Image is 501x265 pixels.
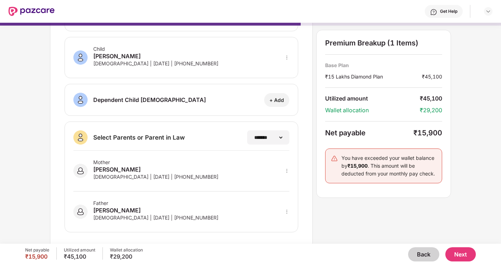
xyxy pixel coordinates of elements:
div: + Add [269,97,284,103]
img: svg+xml;base64,PHN2ZyB4bWxucz0iaHR0cDovL3d3dy53My5vcmcvMjAwMC9zdmciIHdpZHRoPSIyNCIgaGVpZ2h0PSIyNC... [331,155,338,162]
div: Net payable [25,247,49,253]
div: ₹15,900 [25,253,49,260]
img: svg+xml;base64,PHN2ZyB3aWR0aD0iNDAiIGhlaWdodD0iNDAiIHZpZXdCb3g9IjAgMCA0MCA0MCIgZmlsbD0ibm9uZSIgeG... [73,164,88,178]
div: Premium Breakup (1 Items) [325,39,442,47]
div: ₹29,200 [420,107,442,114]
div: Wallet allocation [325,107,419,114]
div: Utilized amount [325,95,419,102]
img: New Pazcare Logo [9,7,55,16]
div: ₹15,900 [413,129,442,137]
div: [PERSON_NAME] [93,206,218,215]
div: Father [93,200,218,206]
div: Utilized amount [64,247,95,253]
div: Base Plan [325,62,442,69]
div: [DEMOGRAPHIC_DATA] | [DATE] | [PHONE_NUMBER] [93,174,218,180]
div: Child [93,46,218,52]
div: ₹45,100 [64,253,95,260]
div: [PERSON_NAME] [93,165,218,174]
div: ₹15 Lakhs Diamond Plan [325,73,422,80]
img: svg+xml;base64,PHN2ZyB3aWR0aD0iNDAiIGhlaWdodD0iNDAiIHZpZXdCb3g9IjAgMCA0MCA0MCIgZmlsbD0ibm9uZSIgeG... [73,130,88,145]
span: more [284,55,289,60]
button: Next [445,247,476,261]
img: svg+xml;base64,PHN2ZyB3aWR0aD0iNDAiIGhlaWdodD0iNDAiIHZpZXdCb3g9IjAgMCA0MCA0MCIgZmlsbD0ibm9uZSIgeG... [73,93,88,107]
div: [DEMOGRAPHIC_DATA] | [DATE] | [PHONE_NUMBER] [93,215,218,221]
b: ₹15,900 [347,163,368,169]
img: svg+xml;base64,PHN2ZyB3aWR0aD0iNDAiIGhlaWdodD0iNDAiIHZpZXdCb3g9IjAgMCA0MCA0MCIgZmlsbD0ibm9uZSIgeG... [73,205,88,219]
span: more [284,168,289,173]
div: Mother [93,159,218,165]
button: Back [408,247,439,261]
span: more [284,209,289,214]
div: Get Help [440,9,457,14]
div: [DEMOGRAPHIC_DATA] | [DATE] | [PHONE_NUMBER] [93,60,218,66]
img: svg+xml;base64,PHN2ZyBpZD0iSGVscC0zMngzMiIgeG1sbnM9Imh0dHA6Ly93d3cudzMub3JnLzIwMDAvc3ZnIiB3aWR0aD... [430,9,437,16]
div: Wallet allocation [110,247,143,253]
div: ₹45,100 [422,73,442,80]
div: You have exceeded your wallet balance by . This amount will be deducted from your monthly pay check. [341,154,436,178]
div: ₹45,100 [420,95,442,102]
div: Dependent Child [DEMOGRAPHIC_DATA] [93,96,206,104]
div: Select Parents or Parent in Law [93,134,185,141]
div: Net payable [325,129,413,137]
div: [PERSON_NAME] [93,52,218,60]
div: ₹29,200 [110,253,143,260]
img: svg+xml;base64,PHN2ZyBpZD0iRHJvcGRvd24tMzJ4MzIiIHhtbG5zPSJodHRwOi8vd3d3LnczLm9yZy8yMDAwL3N2ZyIgd2... [485,9,491,14]
img: svg+xml;base64,PHN2ZyB3aWR0aD0iNDAiIGhlaWdodD0iNDAiIHZpZXdCb3g9IjAgMCA0MCA0MCIgZmlsbD0ibm9uZSIgeG... [73,50,88,65]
